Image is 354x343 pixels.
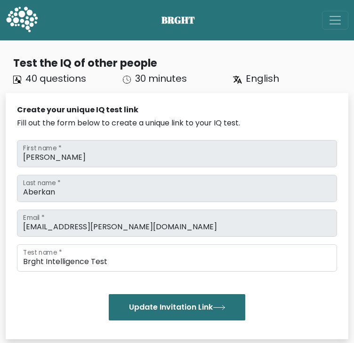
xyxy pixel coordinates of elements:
[17,244,337,272] input: Test name
[109,294,245,320] button: Update Invitation Link
[13,55,348,71] div: Test the IQ of other people
[17,175,337,202] input: Last name
[17,104,337,116] div: Create your unique IQ test link
[322,11,348,30] button: Toggle navigation
[161,13,207,27] span: BRGHT
[17,140,337,167] input: First name
[17,117,337,129] div: Fill out the form below to create a unique link to your IQ test.
[135,72,187,85] span: 30 minutes
[17,210,337,237] input: Email
[246,72,279,85] span: English
[25,72,86,85] span: 40 questions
